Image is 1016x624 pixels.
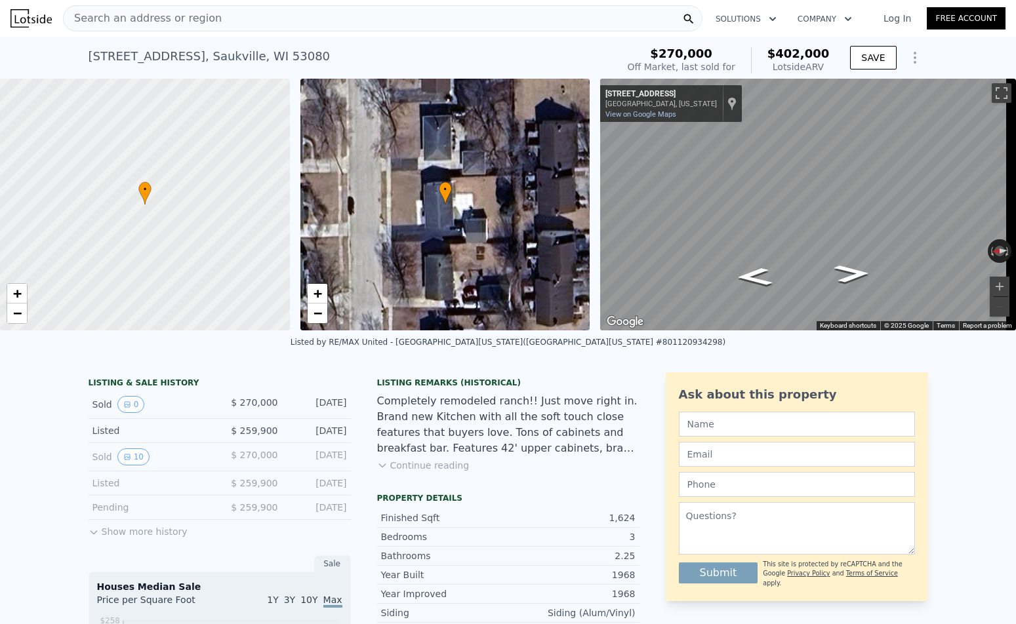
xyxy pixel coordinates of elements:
div: Year Improved [381,587,508,600]
button: Show more history [89,520,188,538]
a: Zoom out [7,303,27,323]
a: Zoom in [7,284,27,303]
span: $ 270,000 [231,450,277,460]
input: Email [679,442,915,467]
button: Show Options [902,45,928,71]
div: Price per Square Foot [97,593,220,614]
a: Log In [868,12,927,25]
div: Listed by RE/MAX United - [GEOGRAPHIC_DATA][US_STATE] ([GEOGRAPHIC_DATA][US_STATE] #801120934298) [291,338,725,347]
div: [STREET_ADDRESS] [605,89,717,100]
div: Listed [92,424,209,437]
div: Lotside ARV [767,60,830,73]
div: [STREET_ADDRESS] , Saukville , WI 53080 [89,47,331,66]
span: $402,000 [767,47,830,60]
button: Zoom out [990,297,1009,317]
button: Keyboard shortcuts [820,321,876,330]
span: + [13,285,22,302]
a: Open this area in Google Maps (opens a new window) [603,313,647,330]
button: View historical data [117,396,145,413]
div: Property details [377,493,640,503]
span: 3Y [284,595,295,605]
button: Continue reading [377,459,470,472]
div: Year Built [381,568,508,581]
div: 3 [508,530,636,543]
span: • [439,184,452,195]
div: This site is protected by reCAPTCHA and the Google and apply. [763,560,914,588]
div: 2.25 [508,549,636,562]
div: [DATE] [289,477,347,490]
button: SAVE [850,46,896,69]
a: View on Google Maps [605,110,676,119]
span: − [313,305,321,321]
div: Finished Sqft [381,511,508,524]
div: 1,624 [508,511,636,524]
button: Toggle fullscreen view [992,83,1011,103]
div: LISTING & SALE HISTORY [89,378,351,391]
div: [DATE] [289,424,347,437]
div: Houses Median Sale [97,580,342,593]
button: View historical data [117,448,150,465]
div: Listing Remarks (Historical) [377,378,640,388]
a: Terms (opens in new tab) [937,322,955,329]
button: Rotate clockwise [1005,239,1012,263]
div: • [439,182,452,205]
button: Company [787,7,863,31]
button: Submit [679,562,758,583]
span: • [138,184,152,195]
button: Zoom in [990,277,1009,296]
div: Siding [381,606,508,619]
div: [DATE] [289,448,347,465]
div: [DATE] [289,396,347,413]
img: Lotside [10,9,52,28]
span: $ 259,900 [231,478,277,488]
img: Google [603,313,647,330]
button: Reset the view [987,245,1011,257]
div: [DATE] [289,501,347,514]
a: Free Account [927,7,1006,29]
input: Name [679,412,915,437]
span: 10Y [300,595,317,605]
div: Siding (Alum/Vinyl) [508,606,636,619]
span: Search an address or region [64,10,222,26]
button: Solutions [705,7,787,31]
input: Phone [679,472,915,497]
span: $ 259,900 [231,502,277,513]
div: Pending [92,501,209,514]
span: $ 259,900 [231,425,277,436]
a: Privacy Policy [787,570,830,577]
span: $270,000 [650,47,712,60]
span: + [313,285,321,302]
a: Zoom out [308,303,327,323]
div: Street View [600,79,1016,330]
div: Sale [314,555,351,572]
div: Bathrooms [381,549,508,562]
a: Terms of Service [846,570,898,577]
span: © 2025 Google [884,322,929,329]
a: Report a problem [963,322,1012,329]
div: Off Market, last sold for [628,60,735,73]
a: Show location on map [727,96,737,111]
div: • [138,182,152,205]
div: Ask about this property [679,385,915,404]
span: $ 270,000 [231,397,277,408]
div: Completely remodeled ranch!! Just move right in. Brand new Kitchen with all the soft touch close ... [377,393,640,456]
button: Rotate counterclockwise [988,239,995,263]
div: 1968 [508,587,636,600]
span: Max [323,595,342,608]
a: Zoom in [308,284,327,303]
div: Sold [92,448,209,465]
path: Go North, S Regis Rd [721,263,788,290]
div: Bedrooms [381,530,508,543]
div: Map [600,79,1016,330]
path: Go South, S Regis Rd [819,260,885,287]
div: [GEOGRAPHIC_DATA], [US_STATE] [605,100,717,108]
div: 1968 [508,568,636,581]
div: Listed [92,477,209,490]
span: − [13,305,22,321]
span: 1Y [267,595,278,605]
div: Sold [92,396,209,413]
